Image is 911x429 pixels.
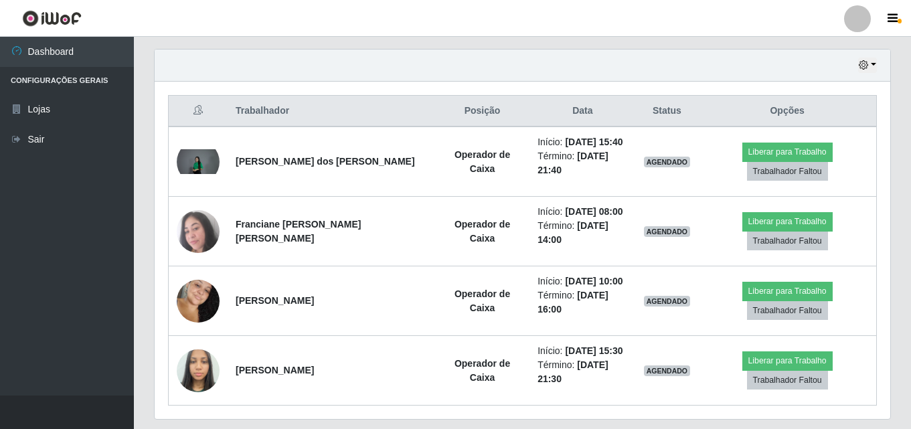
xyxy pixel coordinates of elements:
[565,276,623,286] time: [DATE] 10:00
[537,219,627,247] li: Término:
[537,274,627,288] li: Início:
[22,10,82,27] img: CoreUI Logo
[236,219,361,244] strong: Franciane [PERSON_NAME] [PERSON_NAME]
[644,157,691,167] span: AGENDADO
[742,351,833,370] button: Liberar para Trabalho
[644,365,691,376] span: AGENDADO
[644,296,691,307] span: AGENDADO
[537,288,627,317] li: Término:
[454,358,510,383] strong: Operador de Caixa
[177,268,220,334] img: 1750087788307.jpeg
[454,219,510,244] strong: Operador de Caixa
[177,149,220,175] img: 1758553448636.jpeg
[644,226,691,237] span: AGENDADO
[177,210,220,253] img: 1708625639310.jpeg
[454,149,510,174] strong: Operador de Caixa
[742,143,833,161] button: Liberar para Trabalho
[537,149,627,177] li: Término:
[742,282,833,301] button: Liberar para Trabalho
[747,232,828,250] button: Trabalhador Faltou
[747,371,828,390] button: Trabalhador Faltou
[698,96,876,127] th: Opções
[565,137,623,147] time: [DATE] 15:40
[236,295,314,306] strong: [PERSON_NAME]
[529,96,635,127] th: Data
[435,96,529,127] th: Posição
[537,135,627,149] li: Início:
[537,358,627,386] li: Término:
[565,345,623,356] time: [DATE] 15:30
[537,205,627,219] li: Início:
[742,212,833,231] button: Liberar para Trabalho
[747,162,828,181] button: Trabalhador Faltou
[747,301,828,320] button: Trabalhador Faltou
[454,288,510,313] strong: Operador de Caixa
[236,365,314,375] strong: [PERSON_NAME]
[236,156,415,167] strong: [PERSON_NAME] dos [PERSON_NAME]
[228,96,435,127] th: Trabalhador
[565,206,623,217] time: [DATE] 08:00
[177,342,220,399] img: 1741717048784.jpeg
[636,96,699,127] th: Status
[537,344,627,358] li: Início:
